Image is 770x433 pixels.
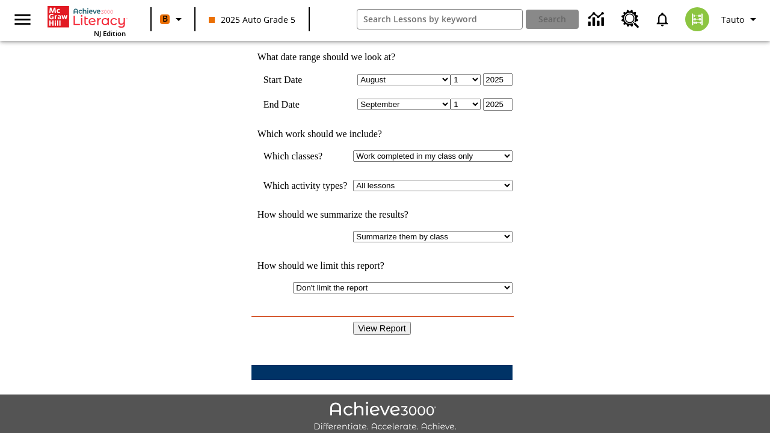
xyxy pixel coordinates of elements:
a: Data Center [581,3,614,36]
td: How should we summarize the results? [251,209,513,220]
td: Start Date [263,73,348,86]
span: Tauto [721,13,744,26]
td: End Date [263,98,348,111]
button: Boost Class color is orange. Change class color [155,8,191,30]
img: Achieve3000 Differentiate Accelerate Achieve [313,402,457,432]
span: B [162,11,168,26]
button: Open side menu [5,2,40,37]
input: search field [357,10,523,29]
td: How should we limit this report? [251,260,513,271]
td: What date range should we look at? [251,52,513,63]
span: 2025 Auto Grade 5 [209,13,295,26]
td: Which activity types? [263,180,348,191]
div: Home [48,4,126,38]
a: Resource Center, Will open in new tab [614,3,647,35]
span: NJ Edition [94,29,126,38]
input: View Report [353,322,411,335]
a: Notifications [647,4,678,35]
button: Profile/Settings [716,8,765,30]
td: Which classes? [263,150,348,162]
button: Select a new avatar [678,4,716,35]
td: Which work should we include? [251,129,513,140]
img: avatar image [685,7,709,31]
